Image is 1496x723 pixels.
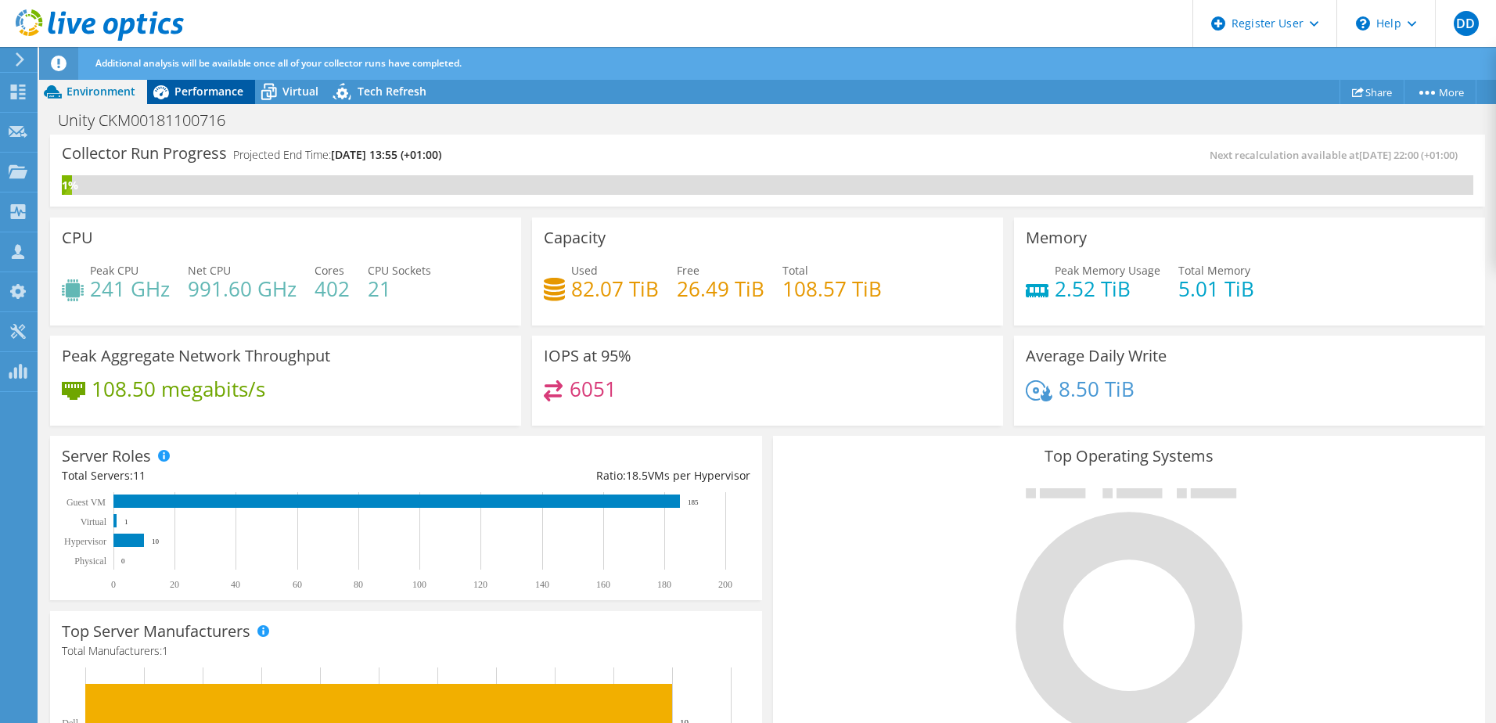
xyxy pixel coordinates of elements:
h3: Peak Aggregate Network Throughput [62,347,330,365]
h4: 82.07 TiB [571,280,659,297]
text: Physical [74,556,106,567]
div: 1% [62,177,72,194]
div: Ratio: VMs per Hypervisor [406,467,750,484]
h4: 402 [315,280,350,297]
h4: Projected End Time: [233,146,441,164]
text: 60 [293,579,302,590]
h4: Total Manufacturers: [62,642,750,660]
h4: 21 [368,280,431,297]
text: 100 [412,579,426,590]
h4: 108.57 TiB [782,280,882,297]
span: Performance [174,84,243,99]
h3: Average Daily Write [1026,347,1167,365]
text: 200 [718,579,732,590]
span: Free [677,263,699,278]
span: [DATE] 22:00 (+01:00) [1359,148,1458,162]
span: Additional analysis will be available once all of your collector runs have completed. [95,56,462,70]
text: 40 [231,579,240,590]
div: Total Servers: [62,467,406,484]
text: 185 [688,498,699,506]
h3: Capacity [544,229,606,246]
span: DD [1454,11,1479,36]
span: 1 [162,643,168,658]
text: 10 [152,538,160,545]
span: Total [782,263,808,278]
h4: 108.50 megabits/s [92,380,265,397]
span: Peak CPU [90,263,138,278]
h4: 6051 [570,380,617,397]
text: Virtual [81,516,107,527]
span: Environment [67,84,135,99]
h3: CPU [62,229,93,246]
text: 20 [170,579,179,590]
span: 11 [133,468,146,483]
h4: 8.50 TiB [1059,380,1135,397]
span: Next recalculation available at [1210,148,1465,162]
h3: Memory [1026,229,1087,246]
h3: IOPS at 95% [544,347,631,365]
text: 0 [111,579,116,590]
a: Share [1340,80,1404,104]
span: Cores [315,263,344,278]
h1: Unity CKM00181100716 [51,112,250,129]
h3: Server Roles [62,448,151,465]
span: Tech Refresh [358,84,426,99]
span: CPU Sockets [368,263,431,278]
span: Peak Memory Usage [1055,263,1160,278]
h4: 991.60 GHz [188,280,297,297]
text: Guest VM [67,497,106,508]
text: Hypervisor [64,536,106,547]
h3: Top Server Manufacturers [62,623,250,640]
span: Net CPU [188,263,231,278]
text: 1 [124,518,128,526]
h4: 241 GHz [90,280,170,297]
span: Total Memory [1178,263,1250,278]
text: 180 [657,579,671,590]
text: 140 [535,579,549,590]
text: 80 [354,579,363,590]
text: 160 [596,579,610,590]
svg: \n [1356,16,1370,31]
span: 18.5 [626,468,648,483]
span: Used [571,263,598,278]
span: Virtual [282,84,318,99]
a: More [1404,80,1476,104]
h4: 26.49 TiB [677,280,764,297]
text: 120 [473,579,487,590]
span: [DATE] 13:55 (+01:00) [331,147,441,162]
h3: Top Operating Systems [785,448,1473,465]
h4: 5.01 TiB [1178,280,1254,297]
h4: 2.52 TiB [1055,280,1160,297]
text: 0 [121,557,125,565]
